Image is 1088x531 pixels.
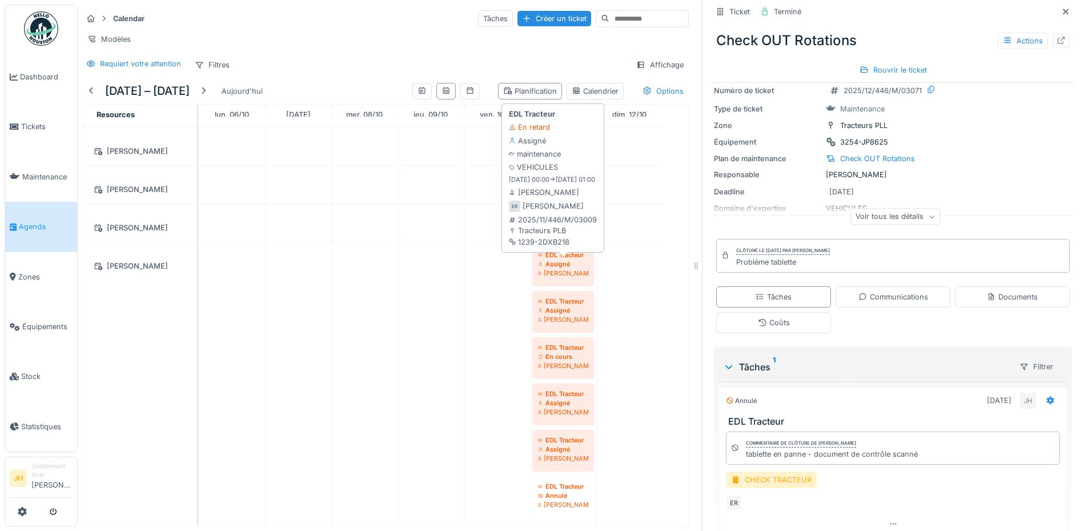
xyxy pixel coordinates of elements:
[728,416,1062,427] h3: EDL Tracteur
[714,153,821,164] div: Plan de maintenance
[31,462,73,495] li: [PERSON_NAME]
[758,317,790,328] div: Coûts
[538,306,588,315] div: Assigné
[90,144,190,158] div: [PERSON_NAME]
[10,462,73,498] a: JH Gestionnaire local[PERSON_NAME]
[855,62,932,78] div: Rouvrir le ticket
[829,186,854,197] div: [DATE]
[509,122,550,133] div: En retard
[538,259,588,269] div: Assigné
[637,83,689,99] div: Options
[538,352,588,361] div: En cours
[509,135,546,146] div: Assigné
[736,247,830,255] div: Clôturé le [DATE] par [PERSON_NAME]
[714,169,1072,180] div: [PERSON_NAME]
[756,292,792,302] div: Tâches
[509,187,579,198] div: [PERSON_NAME]
[19,221,73,232] span: Agenda
[20,71,73,82] span: Dashboard
[712,26,1074,55] div: Check OUT Rotations
[411,107,451,122] a: 9 octobre 2025
[538,436,588,445] div: EDL Tracteur
[82,31,136,47] div: Modèles
[24,11,58,46] img: Badge_color-CXgf-gQk.svg
[509,162,558,173] div: VEHICULES
[998,33,1048,49] div: Actions
[100,58,181,69] div: Requiert votre attention
[538,408,588,417] div: [PERSON_NAME]
[509,225,597,236] div: Tracteurs PLB
[714,169,821,180] div: Responsable
[509,175,595,185] small: [DATE] 00:00 -> [DATE] 01:00
[509,214,597,225] div: 2025/11/446/M/03009
[840,103,885,114] div: Maintenance
[609,107,649,122] a: 12 octobre 2025
[572,86,619,97] div: Calendrier
[5,402,77,452] a: Statistiques
[844,85,922,96] div: 2025/12/446/M/03071
[90,182,190,197] div: [PERSON_NAME]
[5,152,77,202] a: Maintenance
[714,85,821,96] div: Numéro de ticket
[212,107,252,122] a: 6 octobre 2025
[5,302,77,352] a: Équipements
[987,395,1011,406] div: [DATE]
[714,137,821,147] div: Équipement
[538,315,588,324] div: [PERSON_NAME]
[105,84,190,98] h5: [DATE] – [DATE]
[538,454,588,463] div: [PERSON_NAME]
[5,102,77,151] a: Tickets
[538,398,588,408] div: Assigné
[503,86,557,97] div: Planification
[283,107,314,122] a: 7 octobre 2025
[1020,393,1036,409] div: JH
[90,259,190,273] div: [PERSON_NAME]
[509,109,555,119] strong: EDL Tracteur
[31,462,73,480] div: Gestionnaire local
[840,137,888,147] div: 3254-JP8625
[343,107,386,122] a: 8 octobre 2025
[538,361,588,370] div: [PERSON_NAME]
[5,352,77,401] a: Stock
[714,120,821,131] div: Zone
[736,257,830,268] div: Problème tablette
[5,252,77,302] a: Zones
[987,292,1038,302] div: Documents
[840,153,915,164] div: Check OUT Rotations
[190,57,235,73] div: Filtres
[217,83,267,99] div: Aujourd'hui
[538,500,588,509] div: [PERSON_NAME]
[517,11,591,26] div: Créer un ticket
[631,57,689,73] div: Affichage
[714,103,821,114] div: Type de ticket
[729,6,750,17] div: Ticket
[477,107,517,122] a: 10 octobre 2025
[726,396,757,406] div: Annulé
[22,321,73,332] span: Équipements
[840,120,888,131] div: Tracteurs PLL
[538,389,588,398] div: EDL Tracteur
[90,221,190,235] div: [PERSON_NAME]
[538,250,588,259] div: EDL Tracteur
[538,445,588,454] div: Assigné
[21,421,73,432] span: Statistiques
[509,237,597,247] div: 1239-2DXB218
[538,297,588,306] div: EDL Tracteur
[850,209,940,225] div: Voir tous les détails
[509,149,561,159] div: maintenance
[22,171,73,182] span: Maintenance
[746,449,918,460] div: tablette en panne - document de contrôle scanné
[523,201,584,211] div: [PERSON_NAME]
[746,440,856,448] div: Commentaire de clôture de [PERSON_NAME]
[509,201,520,212] div: ER
[21,121,73,132] span: Tickets
[10,470,27,487] li: JH
[538,491,588,500] div: Annulé
[18,272,73,282] span: Zones
[774,6,801,17] div: Terminé
[5,52,77,102] a: Dashboard
[538,269,588,278] div: [PERSON_NAME]
[109,13,149,24] strong: Calendar
[714,186,821,197] div: Deadline
[773,360,776,374] sup: 1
